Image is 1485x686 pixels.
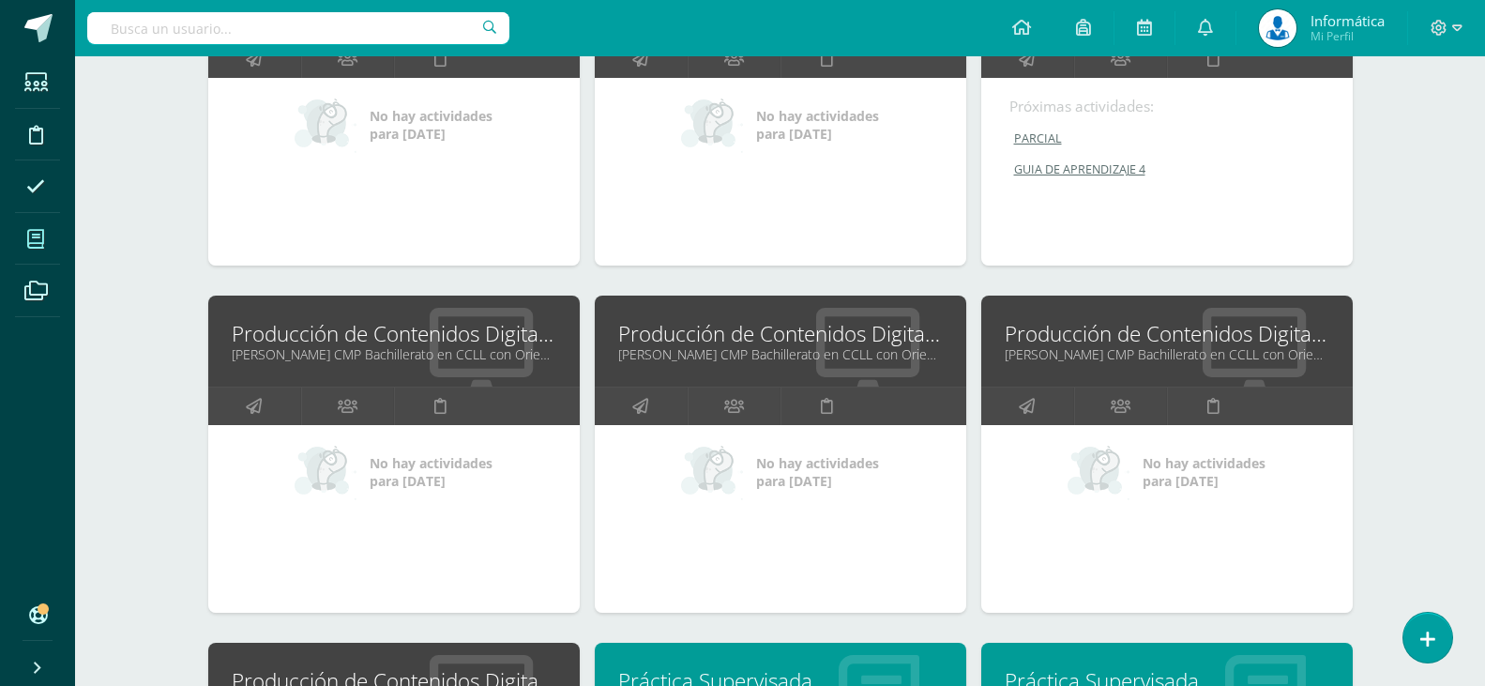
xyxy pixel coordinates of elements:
[1068,444,1129,500] img: no_activities_small.png
[370,107,492,143] span: No hay actividades para [DATE]
[1311,11,1385,30] span: Informática
[1005,345,1329,363] a: [PERSON_NAME] CMP Bachillerato en CCLL con Orientación en Computación "C"
[756,107,879,143] span: No hay actividades para [DATE]
[295,444,356,500] img: no_activities_small.png
[1005,319,1329,348] a: Producción de Contenidos Digitales
[1009,161,1326,177] a: GUIA DE APRENDIZAJE 4
[87,12,509,44] input: Busca un usuario...
[618,319,943,348] a: Producción de Contenidos Digitales
[370,454,492,490] span: No hay actividades para [DATE]
[1009,97,1325,116] div: Próximas actividades:
[681,97,743,153] img: no_activities_small.png
[295,97,356,153] img: no_activities_small.png
[1143,454,1265,490] span: No hay actividades para [DATE]
[1311,28,1385,44] span: Mi Perfil
[232,319,556,348] a: Producción de Contenidos Digitales
[618,345,943,363] a: [PERSON_NAME] CMP Bachillerato en CCLL con Orientación en Computación "B"
[681,444,743,500] img: no_activities_small.png
[232,345,556,363] a: [PERSON_NAME] CMP Bachillerato en CCLL con Orientación en Computación "A"
[1009,130,1326,146] a: PARCIAL
[1259,9,1296,47] img: da59f6ea21f93948affb263ca1346426.png
[756,454,879,490] span: No hay actividades para [DATE]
